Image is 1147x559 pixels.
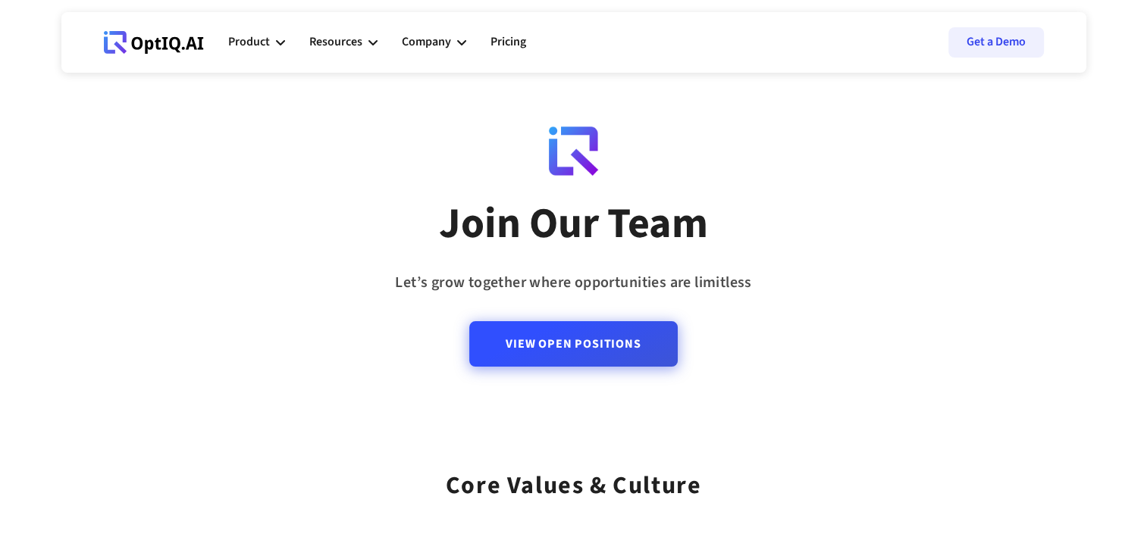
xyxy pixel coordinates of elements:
[469,321,677,367] a: View Open Positions
[309,32,362,52] div: Resources
[309,20,378,65] div: Resources
[402,32,451,52] div: Company
[104,53,105,54] div: Webflow Homepage
[104,20,204,65] a: Webflow Homepage
[402,20,466,65] div: Company
[228,32,270,52] div: Product
[228,20,285,65] div: Product
[490,20,526,65] a: Pricing
[439,198,708,251] div: Join Our Team
[395,269,751,297] div: Let’s grow together where opportunities are limitless
[948,27,1044,58] a: Get a Demo
[446,451,702,505] div: Core values & Culture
